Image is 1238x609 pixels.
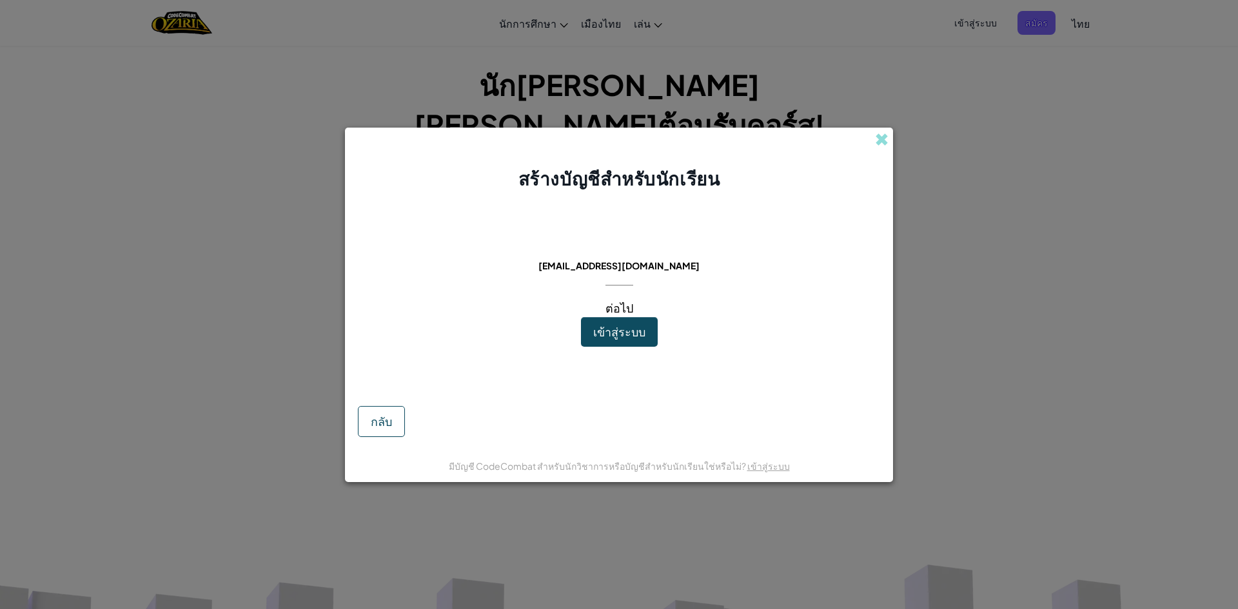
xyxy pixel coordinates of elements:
a: เข้าสู่ระบบ [747,460,790,472]
font: เข้าสู่ระบบ [593,324,645,339]
button: กลับ [358,406,405,437]
font: ต่อไป [605,300,633,315]
font: อีเมลนี้จะคอยติดตาม : [560,242,678,256]
font: [EMAIL_ADDRESS][DOMAIN_NAME] [538,260,700,271]
font: สร้างบัญชีสำหรับนักเรียน [518,167,720,189]
button: เข้าสู่ระบบ [581,317,658,347]
font: มีบัญชี CodeCombat สำหรับนักวิชาการหรือบัญชีสำหรับนักเรียนใช่หรือไม่? [449,460,746,472]
font: กลับ [371,414,392,429]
